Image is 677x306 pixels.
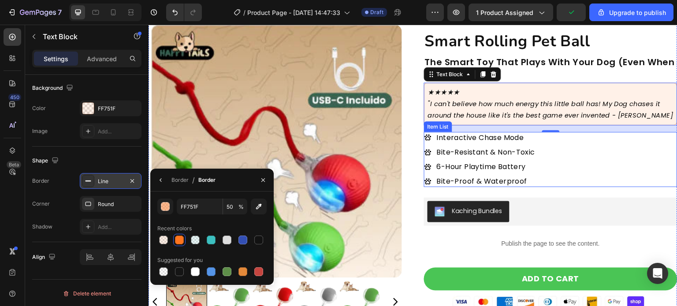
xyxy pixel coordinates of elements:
p: 7 [58,7,62,18]
div: Border [171,176,189,184]
span: Draft [370,8,383,16]
div: Item List [277,98,302,106]
div: Align [32,251,57,263]
div: Text Block [286,46,316,54]
button: Kaching Bundles [279,177,361,198]
iframe: Design area [149,25,677,306]
div: Corner [32,200,50,208]
div: Shadow [32,223,52,231]
div: Undo/Redo [166,4,202,21]
img: gempages_554052897881457814-f93f4774-67e7-4969-8cca-dd89eeb1793e.png [301,269,504,285]
h1: Smart Rolling Pet Ball [275,2,529,31]
div: 450 [8,94,21,101]
div: Color [32,104,46,112]
div: Background [32,82,75,94]
div: Suggested for you [157,256,203,264]
span: - [PERSON_NAME] [464,86,525,95]
div: Recent colors [157,225,192,232]
p: The Smart Toy That Plays With Your Dog (Even When You’re Away) [276,32,528,53]
div: FF751F [98,105,139,113]
p: Publish the page to see the content. [275,215,529,224]
p: Advanced [87,54,117,63]
p: Settings [44,54,68,63]
button: Carousel Back Arrow [1,272,12,283]
div: Beta [7,161,21,168]
p: " [279,74,525,97]
button: 7 [4,4,66,21]
span: 1 product assigned [476,8,533,17]
div: Delete element [63,288,111,299]
button: Carousel Next Arrow [242,272,252,283]
div: Add... [98,223,139,231]
p: Interactive Chase Mode [288,109,387,117]
div: Open Intercom Messenger [647,263,668,284]
div: Image [32,127,48,135]
div: Kaching Bundles [304,182,354,191]
div: Border [198,176,216,184]
div: Border [32,177,49,185]
span: I can't believe how much energy this little ball has! My Dog chases it around the house like it's... [279,75,512,96]
div: Upgrade to publish [597,8,666,17]
p: 6-Hour Playtime Battery [288,138,387,146]
div: Rich Text Editor. Editing area: main [275,58,529,101]
button: Add to cart [275,243,529,266]
div: Add to cart [374,248,431,261]
span: / [243,8,246,17]
p: Bite-Proof & Waterproof [288,152,387,161]
button: 1 product assigned [469,4,553,21]
span: / [192,175,195,185]
span: Product Page - [DATE] 14:47:33 [247,8,340,17]
h2: Rich Text Editor. Editing area: main [275,31,529,54]
button: Delete element [32,287,141,301]
input: Eg: FFFFFF [177,199,223,214]
p: Text Block [43,31,118,42]
div: Round [98,200,139,208]
button: Upgrade to publish [589,4,673,21]
span: % [238,203,244,211]
div: Line [98,177,123,185]
div: Shape [32,155,60,167]
div: Add... [98,128,139,136]
p: ★★★★★ [279,62,525,74]
img: KachingBundles.png [286,182,297,192]
p: Bite-Resistant & Non-Toxic [288,123,387,132]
